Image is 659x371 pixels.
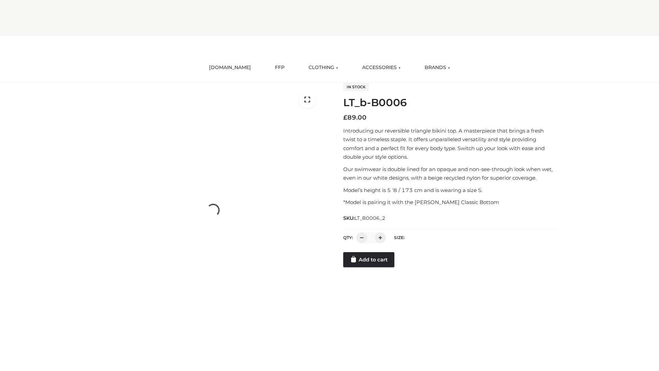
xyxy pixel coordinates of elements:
span: SKU: [343,214,386,222]
p: Our swimwear is double lined for an opaque and non-see-through look when wet, even in our white d... [343,165,557,182]
label: Size: [394,235,405,240]
a: Add to cart [343,252,394,267]
label: QTY: [343,235,353,240]
span: £ [343,114,347,121]
p: *Model is pairing it with the [PERSON_NAME] Classic Bottom [343,198,557,207]
a: FFP [270,60,290,75]
a: BRANDS [419,60,455,75]
a: CLOTHING [303,60,343,75]
p: Introducing our reversible triangle bikini top. A masterpiece that brings a fresh twist to a time... [343,126,557,161]
h1: LT_b-B0006 [343,97,557,109]
span: LT_B0006_2 [355,215,385,221]
p: Model’s height is 5 ‘8 / 173 cm and is wearing a size S. [343,186,557,195]
a: ACCESSORIES [357,60,406,75]
bdi: 89.00 [343,114,367,121]
a: [DOMAIN_NAME] [204,60,256,75]
span: In stock [343,83,369,91]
